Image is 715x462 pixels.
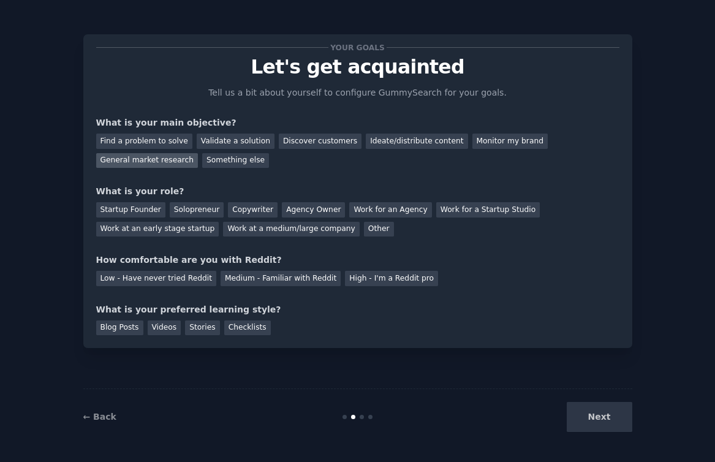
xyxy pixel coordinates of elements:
[96,56,619,78] p: Let's get acquainted
[96,185,619,198] div: What is your role?
[224,320,271,336] div: Checklists
[228,202,278,218] div: Copywriter
[202,153,269,169] div: Something else
[148,320,181,336] div: Videos
[96,303,619,316] div: What is your preferred learning style?
[366,134,467,149] div: Ideate/distribute content
[436,202,540,218] div: Work for a Startup Studio
[96,271,216,286] div: Low - Have never tried Reddit
[203,86,512,99] p: Tell us a bit about yourself to configure GummySearch for your goals.
[96,134,192,149] div: Find a problem to solve
[345,271,438,286] div: High - I'm a Reddit pro
[221,271,341,286] div: Medium - Familiar with Reddit
[279,134,361,149] div: Discover customers
[328,41,387,54] span: Your goals
[96,222,219,237] div: Work at an early stage startup
[349,202,431,218] div: Work for an Agency
[197,134,274,149] div: Validate a solution
[170,202,224,218] div: Solopreneur
[96,320,143,336] div: Blog Posts
[96,254,619,267] div: How comfortable are you with Reddit?
[96,202,165,218] div: Startup Founder
[185,320,219,336] div: Stories
[96,153,199,169] div: General market research
[223,222,359,237] div: Work at a medium/large company
[282,202,345,218] div: Agency Owner
[96,116,619,129] div: What is your main objective?
[472,134,548,149] div: Monitor my brand
[83,412,116,422] a: ← Back
[364,222,394,237] div: Other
